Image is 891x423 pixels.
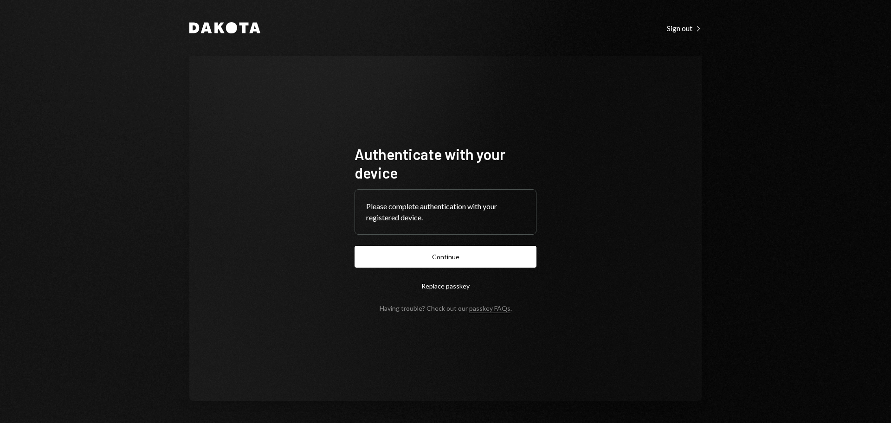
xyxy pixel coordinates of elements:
[667,24,702,33] div: Sign out
[366,201,525,223] div: Please complete authentication with your registered device.
[380,304,512,312] div: Having trouble? Check out our .
[355,145,536,182] h1: Authenticate with your device
[355,275,536,297] button: Replace passkey
[667,23,702,33] a: Sign out
[469,304,510,313] a: passkey FAQs
[355,246,536,268] button: Continue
